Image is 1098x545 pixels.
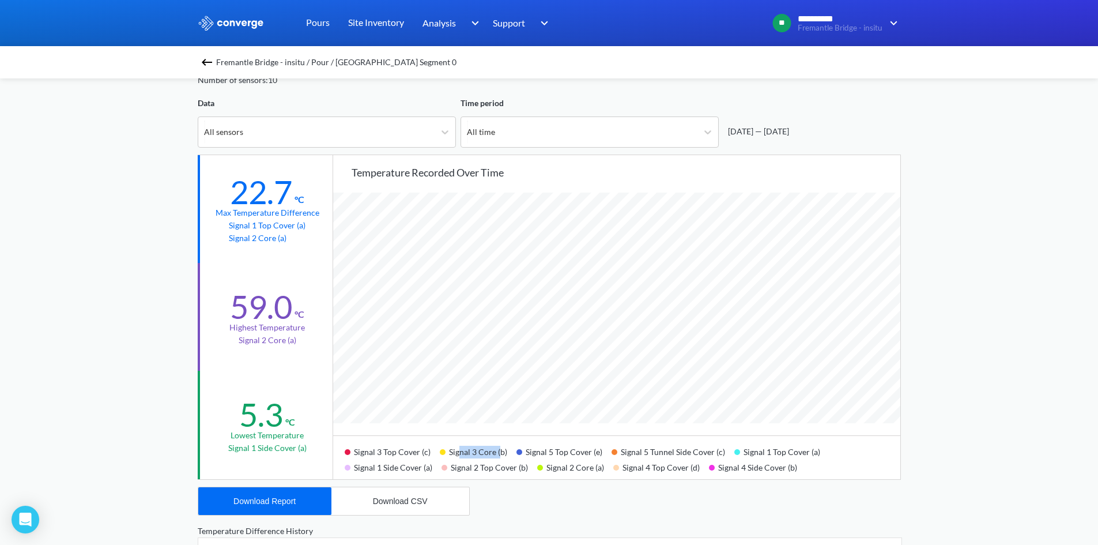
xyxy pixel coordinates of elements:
[533,16,552,30] img: downArrow.svg
[228,442,307,454] p: Signal 1 Side Cover (a)
[198,487,331,515] button: Download Report
[231,429,304,442] div: Lowest temperature
[216,206,319,219] div: Max temperature difference
[198,525,901,538] div: Temperature Difference History
[612,443,734,458] div: Signal 5 Tunnel Side Cover (c)
[613,458,709,474] div: Signal 4 Top Cover (d)
[198,74,277,87] div: Number of sensors: 10
[204,126,243,138] div: All sensors
[709,458,806,474] div: Signal 4 Side Cover (b)
[373,497,428,506] div: Download CSV
[352,164,900,181] div: Temperature recorded over time
[440,443,516,458] div: Signal 3 Core (b)
[331,487,469,515] button: Download CSV
[422,16,456,30] span: Analysis
[467,126,495,138] div: All time
[239,334,296,347] p: Signal 2 Core (a)
[493,16,525,30] span: Support
[200,55,214,69] img: backspace.svg
[216,54,456,70] span: Fremantle Bridge - insitu / Pour / [GEOGRAPHIC_DATA] Segment 0
[345,443,440,458] div: Signal 3 Top Cover (c)
[239,395,283,434] div: 5.3
[198,97,456,110] div: Data
[12,506,39,533] div: Open Intercom Messenger
[463,16,482,30] img: downArrow.svg
[734,443,829,458] div: Signal 1 Top Cover (a)
[442,458,537,474] div: Signal 2 Top Cover (b)
[229,321,305,334] div: Highest temperature
[230,287,292,326] div: 59.0
[798,24,882,32] span: Fremantle Bridge - insitu
[230,172,292,212] div: 22.7
[345,458,442,474] div: Signal 1 Side Cover (a)
[233,497,296,506] div: Download Report
[516,443,612,458] div: Signal 5 Top Cover (e)
[229,219,305,232] p: Signal 1 Top Cover (a)
[537,458,613,474] div: Signal 2 Core (a)
[198,16,265,31] img: logo_ewhite.svg
[723,125,789,138] div: [DATE] — [DATE]
[229,232,305,245] p: Signal 2 Core (a)
[461,97,719,110] div: Time period
[882,16,901,30] img: downArrow.svg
